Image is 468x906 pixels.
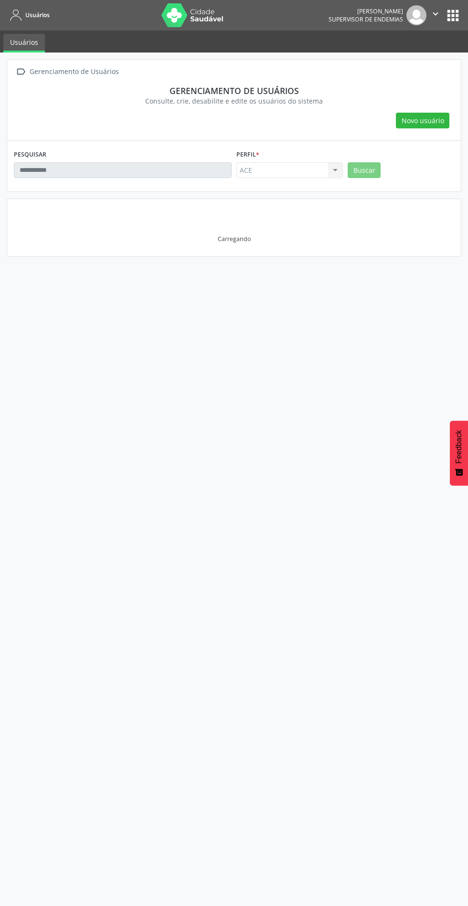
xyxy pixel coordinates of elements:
[14,65,28,79] i: 
[14,147,46,162] label: PESQUISAR
[396,113,449,129] button: Novo usuário
[450,421,468,485] button: Feedback - Mostrar pesquisa
[329,7,403,15] div: [PERSON_NAME]
[430,9,441,19] i: 
[21,85,447,96] div: Gerenciamento de usuários
[3,34,45,53] a: Usuários
[348,162,381,179] button: Buscar
[445,7,461,24] button: apps
[426,5,445,25] button: 
[21,96,447,106] div: Consulte, crie, desabilite e edite os usuários do sistema
[14,65,120,79] a:  Gerenciamento de Usuários
[218,235,251,243] div: Carregando
[7,7,50,23] a: Usuários
[329,15,403,23] span: Supervisor de Endemias
[406,5,426,25] img: img
[25,11,50,19] span: Usuários
[236,147,259,162] label: Perfil
[402,116,444,126] span: Novo usuário
[455,430,463,464] span: Feedback
[28,65,120,79] div: Gerenciamento de Usuários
